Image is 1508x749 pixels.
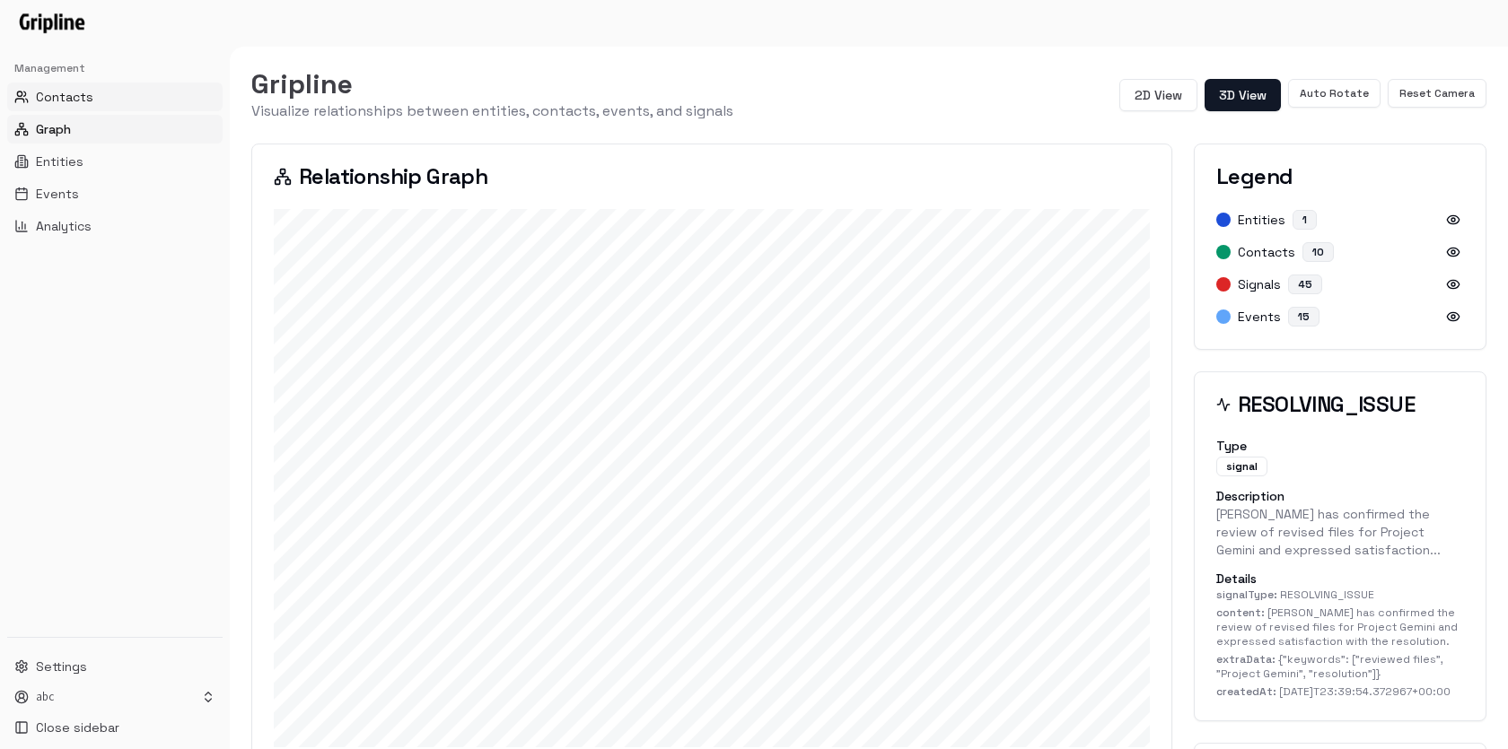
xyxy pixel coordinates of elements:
[7,212,223,240] button: Analytics
[36,719,119,736] span: Close sidebar
[1216,605,1265,620] span: content :
[1216,570,1464,588] p: Details
[1216,588,1464,602] div: RESOLVING_ISSUE
[1216,166,1464,187] h3: Legend
[1216,652,1276,666] span: extraData :
[1302,242,1334,262] div: 10
[251,68,733,100] h1: Gripline
[1216,505,1464,559] p: [PERSON_NAME] has confirmed the review of revised files for Project Gemini and expressed satisfac...
[1216,652,1464,681] div: {"keywords": ["reviewed files", "Project Gemini", "resolution"]}
[1288,307,1319,327] div: 15
[36,217,92,235] span: Analytics
[1216,605,1464,649] div: [PERSON_NAME] has confirmed the review of revised files for Project Gemini and expressed satisfac...
[1216,684,1464,699] div: [DATE]T23:39:54.372967+00:00
[7,54,223,83] div: Management
[1216,437,1464,455] p: Type
[36,689,54,706] p: abc
[1238,211,1285,229] span: Entities
[1388,79,1486,108] button: Reset Camera
[7,147,223,176] button: Entities
[1293,210,1317,230] div: 1
[36,658,87,675] span: Settings
[36,120,71,138] span: Graph
[1216,684,1276,699] span: createdAt :
[274,166,1150,187] h3: Relationship Graph
[1216,394,1464,415] h3: RESOLVING_ISSUE
[1205,79,1281,111] button: 3D View
[1216,588,1277,602] span: signalType :
[1216,487,1464,505] p: Description
[7,684,223,710] button: abc
[223,47,237,749] button: Toggle Sidebar
[36,88,93,106] span: Contacts
[251,100,733,122] p: Visualize relationships between entities, contacts, events, and signals
[7,83,223,111] button: Contacts
[7,179,223,208] button: Events
[36,185,79,203] span: Events
[1238,308,1281,326] span: Events
[1288,274,1322,294] div: 45
[1238,243,1295,261] span: Contacts
[7,652,223,681] button: Settings
[1216,457,1267,476] div: signal
[1119,79,1197,111] button: 2D View
[1238,275,1281,293] span: Signals
[7,115,223,144] button: Graph
[7,713,223,742] button: Close sidebar
[14,5,89,37] img: Logo
[1288,79,1381,108] button: Auto Rotate
[36,152,83,170] span: Entities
